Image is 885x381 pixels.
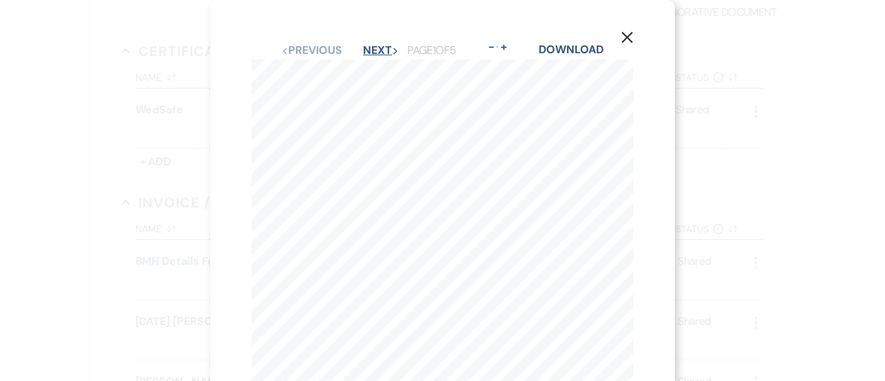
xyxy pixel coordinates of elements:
a: Download [539,42,603,57]
button: + [499,41,510,53]
button: Next [363,45,399,56]
p: Page 1 of 5 [407,41,456,59]
button: Previous [281,45,342,56]
button: - [485,41,496,53]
